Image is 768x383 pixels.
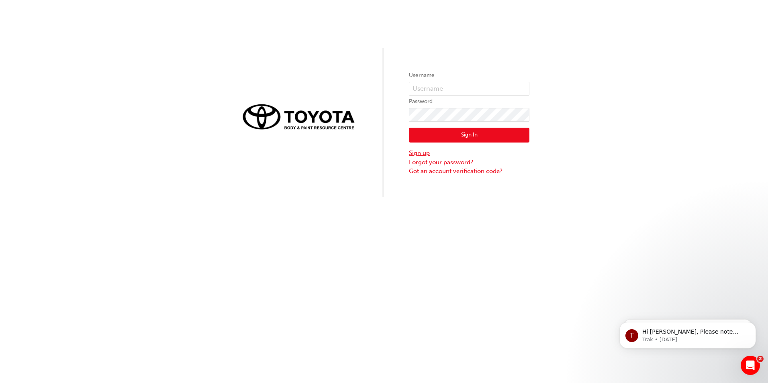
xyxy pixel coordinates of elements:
a: Sign up [409,149,529,158]
label: Username [409,71,529,80]
a: Forgot your password? [409,158,529,167]
iframe: Intercom notifications message [607,305,768,361]
label: Password [409,97,529,106]
span: 2 [757,356,764,362]
a: Got an account verification code? [409,167,529,176]
button: Sign In [409,128,529,143]
img: Trak [239,100,359,133]
iframe: Intercom live chat [741,356,760,375]
input: Username [409,82,529,96]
